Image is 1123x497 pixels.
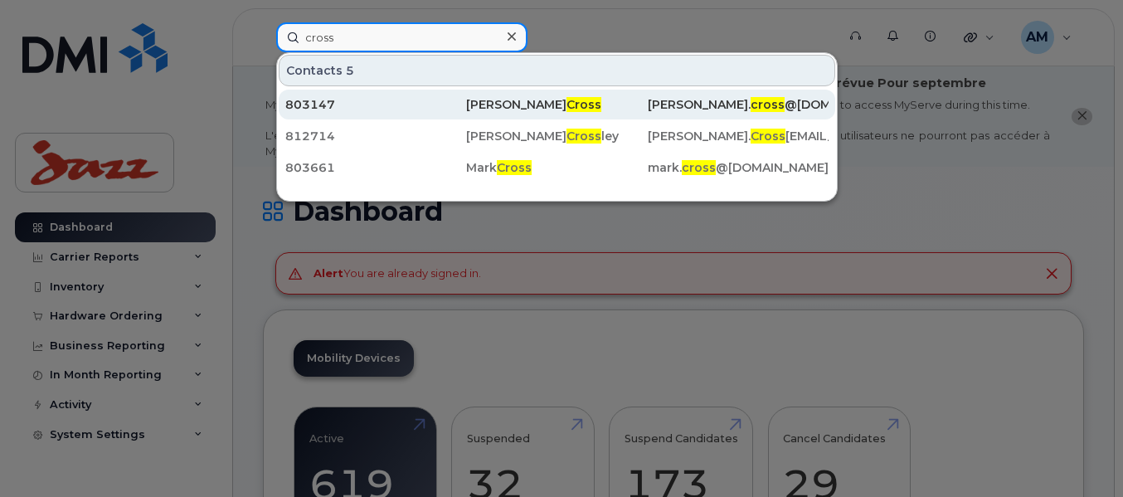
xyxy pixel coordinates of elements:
[285,159,466,176] div: 803661
[751,97,785,112] span: cross
[285,96,466,113] div: 803147
[648,159,829,176] div: mark. @[DOMAIN_NAME]
[566,97,601,112] span: Cross
[279,90,835,119] a: 803147[PERSON_NAME]Cross[PERSON_NAME].cross@[DOMAIN_NAME]
[466,128,647,144] div: [PERSON_NAME] ley
[466,96,647,113] div: [PERSON_NAME]
[566,129,601,144] span: Cross
[648,96,829,113] div: [PERSON_NAME]. @[DOMAIN_NAME]
[346,62,354,79] span: 5
[497,160,532,175] span: Cross
[279,153,835,183] a: 803661MarkCrossmark.cross@[DOMAIN_NAME]
[682,160,716,175] span: cross
[648,128,829,144] div: [PERSON_NAME]. [EMAIL_ADDRESS][DOMAIN_NAME]
[751,129,785,144] span: Cross
[466,159,647,176] div: Mark
[285,128,466,144] div: 812714
[279,121,835,151] a: 812714[PERSON_NAME]Crossley[PERSON_NAME].Cross[EMAIL_ADDRESS][DOMAIN_NAME]
[279,55,835,86] div: Contacts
